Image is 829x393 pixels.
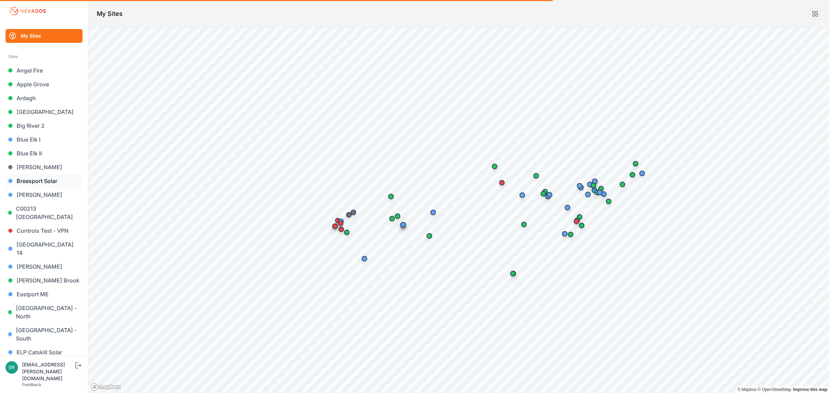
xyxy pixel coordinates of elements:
[488,160,502,173] div: Map marker
[581,188,595,201] div: Map marker
[6,133,83,146] a: Blue Elk I
[331,214,345,228] div: Map marker
[602,194,616,208] div: Map marker
[629,157,642,171] div: Map marker
[570,213,584,227] div: Map marker
[342,208,356,222] div: Map marker
[635,166,649,180] div: Map marker
[536,187,550,201] div: Map marker
[346,205,360,219] div: Map marker
[6,146,83,160] a: Blue Elk II
[626,168,639,182] div: Map marker
[6,260,83,274] a: [PERSON_NAME]
[588,174,602,188] div: Map marker
[529,169,543,183] div: Map marker
[396,218,410,232] div: Map marker
[6,274,83,287] a: [PERSON_NAME] Brook
[358,252,371,266] div: Map marker
[570,214,583,228] div: Map marker
[587,179,600,192] div: Map marker
[558,227,572,241] div: Map marker
[737,387,756,392] a: Mapbox
[334,214,348,228] div: Map marker
[422,229,436,243] div: Map marker
[495,176,509,190] div: Map marker
[6,238,83,260] a: [GEOGRAPHIC_DATA] 14
[6,188,83,202] a: [PERSON_NAME]
[8,6,47,17] img: Nevados
[385,212,399,226] div: Map marker
[6,105,83,119] a: [GEOGRAPHIC_DATA]
[573,210,587,224] div: Map marker
[793,387,827,392] a: Map feedback
[90,383,121,391] a: Mapbox logo
[6,361,18,374] img: brayden.sanford@nevados.solar
[22,382,41,387] a: Feedback
[6,174,83,188] a: Breesport Solar
[616,178,629,191] div: Map marker
[583,178,597,191] div: Map marker
[328,219,342,233] div: Map marker
[6,323,83,345] a: [GEOGRAPHIC_DATA] - South
[6,29,83,43] a: My Sites
[543,188,556,202] div: Map marker
[6,301,83,323] a: [GEOGRAPHIC_DATA] - North
[590,185,604,199] div: Map marker
[6,287,83,301] a: Eastport ME
[573,179,587,193] div: Map marker
[6,77,83,91] a: Apple Grove
[561,201,574,214] div: Map marker
[593,185,607,199] div: Map marker
[6,119,83,133] a: Big River 2
[8,52,80,61] div: Sites
[426,205,440,219] div: Map marker
[564,228,578,241] div: Map marker
[538,185,552,199] div: Map marker
[757,387,791,392] a: OpenStreetMap
[384,190,398,203] div: Map marker
[6,160,83,174] a: [PERSON_NAME]
[594,182,608,195] div: Map marker
[515,188,529,202] div: Map marker
[6,345,83,359] a: ELP Catskill Solar
[334,217,347,230] div: Map marker
[6,91,83,105] a: Ardagh
[97,9,123,19] h1: My Sites
[6,202,83,224] a: C00213 [GEOGRAPHIC_DATA]
[506,267,520,280] div: Map marker
[517,218,531,231] div: Map marker
[6,64,83,77] a: Angel Fire
[22,361,74,382] div: [EMAIL_ADDRESS][PERSON_NAME][DOMAIN_NAME]
[391,209,404,223] div: Map marker
[6,224,83,238] a: Controls Test - VPN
